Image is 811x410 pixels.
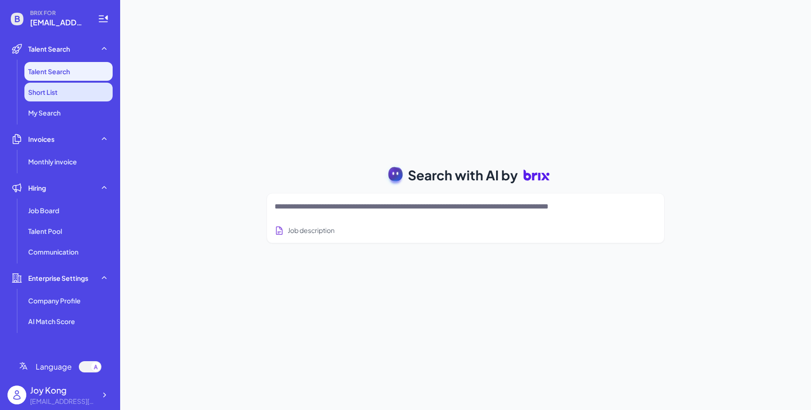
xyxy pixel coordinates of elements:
[28,273,88,283] span: Enterprise Settings
[30,9,86,17] span: BRIX FOR
[28,183,46,193] span: Hiring
[28,108,61,117] span: My Search
[28,317,75,326] span: AI Match Score
[28,157,77,166] span: Monthly invoice
[28,247,78,256] span: Communication
[28,206,59,215] span: Job Board
[28,87,58,97] span: Short List
[28,296,81,305] span: Company Profile
[408,165,518,185] span: Search with AI by
[28,226,62,236] span: Talent Pool
[28,67,70,76] span: Talent Search
[30,396,96,406] div: joy@joinbrix.com
[30,384,96,396] div: Joy Kong
[30,17,86,28] span: joy@joinbrix.com
[8,386,26,404] img: user_logo.png
[36,361,72,372] span: Language
[275,222,335,239] button: Search using job description
[28,134,54,144] span: Invoices
[28,44,70,54] span: Talent Search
